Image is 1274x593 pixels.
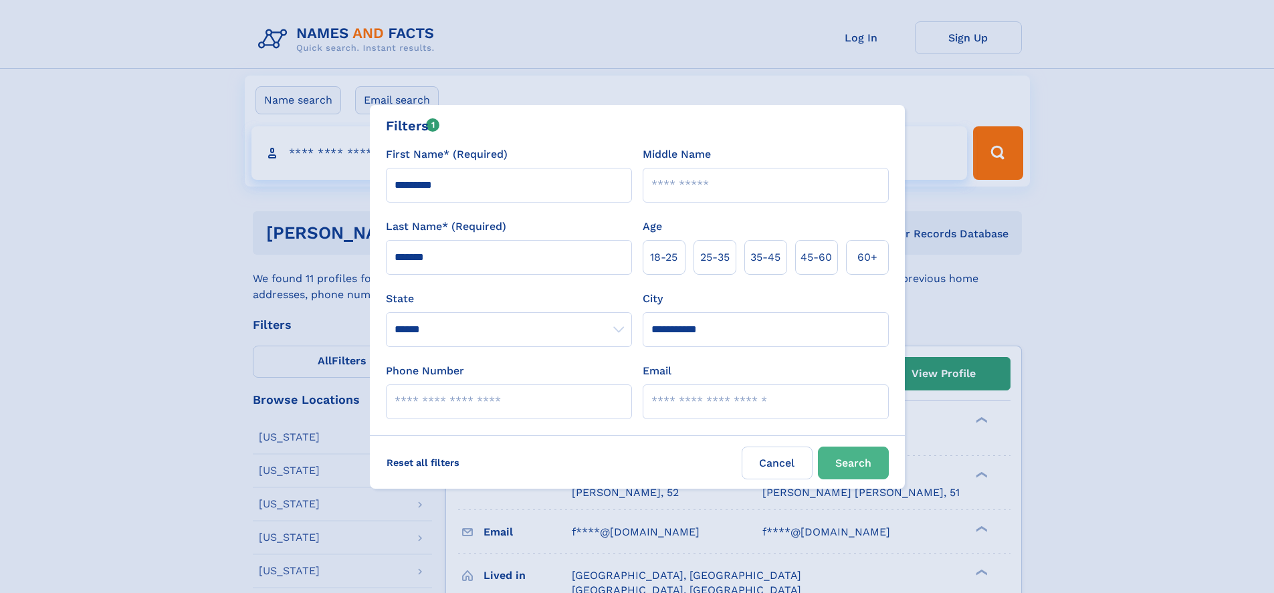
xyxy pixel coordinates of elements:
[386,219,506,235] label: Last Name* (Required)
[643,363,671,379] label: Email
[650,249,677,265] span: 18‑25
[643,146,711,162] label: Middle Name
[818,447,889,479] button: Search
[386,291,632,307] label: State
[801,249,832,265] span: 45‑60
[386,363,464,379] label: Phone Number
[700,249,730,265] span: 25‑35
[386,116,440,136] div: Filters
[857,249,877,265] span: 60+
[378,447,468,479] label: Reset all filters
[742,447,813,479] label: Cancel
[386,146,508,162] label: First Name* (Required)
[643,291,663,307] label: City
[643,219,662,235] label: Age
[750,249,780,265] span: 35‑45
